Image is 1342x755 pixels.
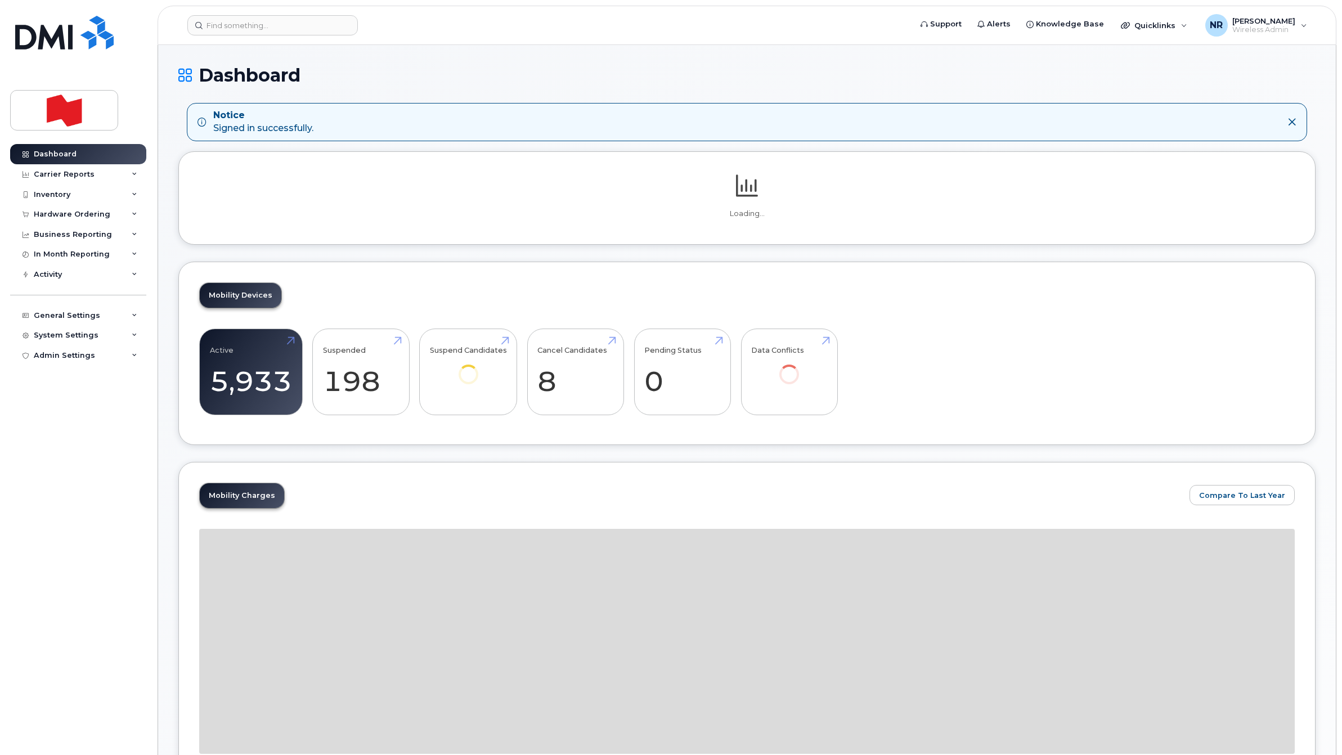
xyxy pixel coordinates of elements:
[213,109,313,122] strong: Notice
[430,335,507,399] a: Suspend Candidates
[644,335,720,409] a: Pending Status 0
[1190,485,1295,505] button: Compare To Last Year
[213,109,313,135] div: Signed in successfully.
[200,283,281,308] a: Mobility Devices
[1199,490,1285,501] span: Compare To Last Year
[200,483,284,508] a: Mobility Charges
[751,335,827,399] a: Data Conflicts
[178,65,1316,85] h1: Dashboard
[537,335,613,409] a: Cancel Candidates 8
[323,335,399,409] a: Suspended 198
[210,335,292,409] a: Active 5,933
[199,209,1295,219] p: Loading...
